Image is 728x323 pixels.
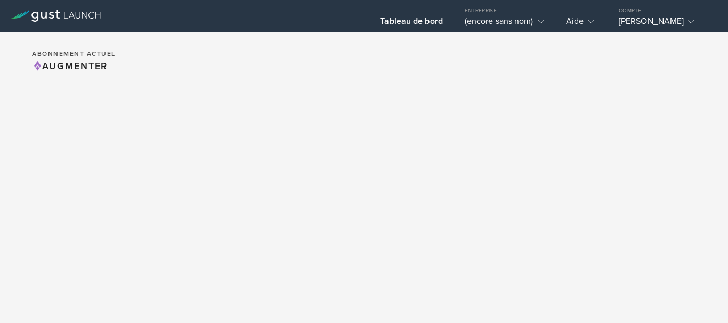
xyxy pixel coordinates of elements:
font: Augmenter [42,60,108,72]
font: Compte [619,7,642,14]
font: [PERSON_NAME] [619,16,684,27]
font: Entreprise [465,7,497,14]
font: Tableau de bord [380,16,443,27]
font: (encore sans nom) [465,16,533,27]
font: Abonnement actuel [32,50,116,57]
font: Aide [566,16,584,27]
